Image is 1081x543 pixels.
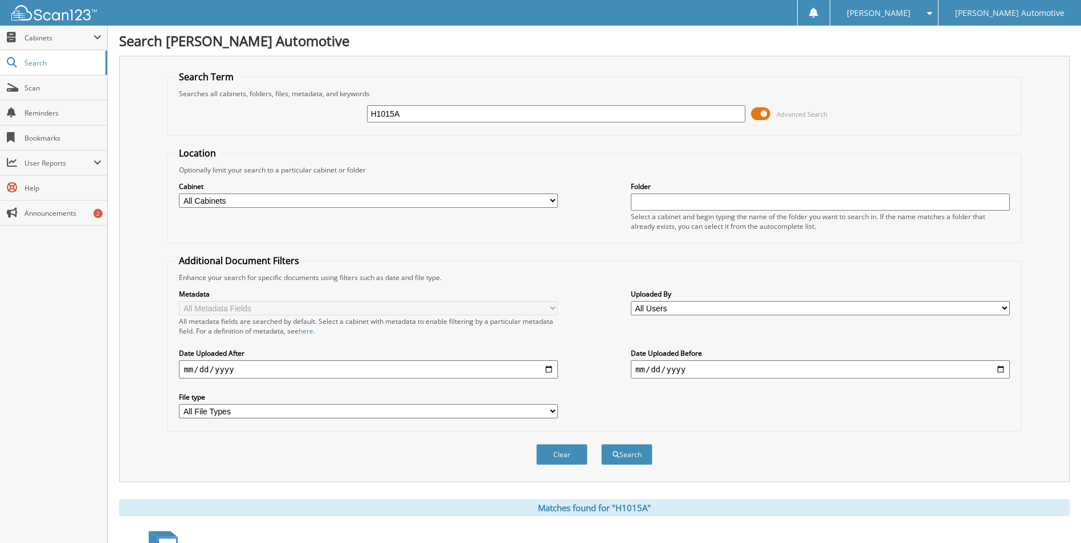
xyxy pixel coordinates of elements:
input: start [179,360,558,379]
label: File type [179,392,558,402]
img: scan123-logo-white.svg [11,5,97,20]
label: Date Uploaded Before [631,348,1010,358]
label: Metadata [179,289,558,299]
div: Enhance your search for specific documents using filters such as date and file type. [173,273,1015,282]
label: Date Uploaded After [179,348,558,358]
span: [PERSON_NAME] [847,10,911,17]
h1: Search [PERSON_NAME] Automotive [119,31,1070,50]
span: Announcements [25,208,101,218]
div: Matches found for "H1015A" [119,499,1070,516]
span: Reminders [25,108,101,118]
span: Scan [25,83,101,93]
span: Advanced Search [777,110,827,118]
span: Bookmarks [25,133,101,143]
legend: Search Term [173,71,239,83]
div: Searches all cabinets, folders, files, metadata, and keywords [173,89,1015,98]
span: Search [25,58,100,68]
legend: Additional Document Filters [173,254,305,267]
input: end [631,360,1010,379]
a: here [299,326,313,336]
legend: Location [173,147,222,159]
label: Cabinet [179,182,558,191]
div: 2 [93,209,103,218]
label: Folder [631,182,1010,191]
span: User Reports [25,158,93,168]
span: [PERSON_NAME] Automotive [955,10,1064,17]
button: Search [601,444,652,465]
div: All metadata fields are searched by default. Select a cabinet with metadata to enable filtering b... [179,316,558,336]
div: Select a cabinet and begin typing the name of the folder you want to search in. If the name match... [631,212,1010,231]
span: Help [25,183,101,193]
div: Optionally limit your search to a particular cabinet or folder [173,165,1015,175]
span: Cabinets [25,33,93,43]
button: Clear [536,444,588,465]
label: Uploaded By [631,289,1010,299]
